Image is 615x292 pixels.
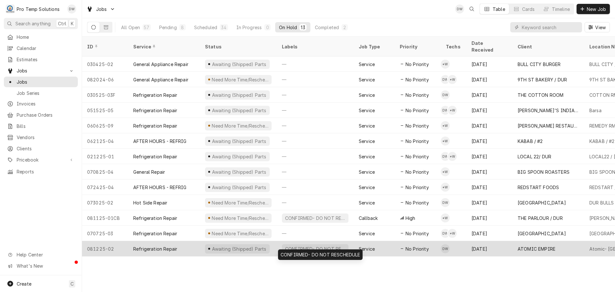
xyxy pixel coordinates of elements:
span: Clients [17,145,75,152]
div: — [277,164,354,179]
div: — [277,149,354,164]
div: Awaiting (Shipped) Parts [211,246,267,252]
div: Awaiting (Shipped) Parts [211,61,267,68]
div: All Open [121,24,140,31]
div: 021225-01 [82,149,128,164]
div: [DATE] [466,195,512,210]
div: CONFIRMED- DO NOT RESCHEDULE [278,249,363,260]
div: Awaiting (Shipped) Parts [211,169,267,175]
a: Go to Help Center [4,249,78,260]
div: *Kevin Williams's Avatar [441,137,450,146]
div: DW [441,229,450,238]
span: Help Center [17,251,74,258]
span: No Priority [406,184,429,191]
div: Timeline [552,6,570,13]
div: DW [441,198,450,207]
div: DW [441,152,450,161]
div: 051525-05 [82,103,128,118]
div: THE COTTON ROOM [518,92,563,98]
span: Ctrl [58,20,66,27]
a: Go to What's New [4,261,78,271]
div: Awaiting (Shipped) Parts [211,184,267,191]
span: Purchase Orders [17,112,75,118]
span: Vendors [17,134,75,141]
div: Pro Temp Solutions [17,6,60,13]
span: No Priority [406,122,429,129]
div: Need More Time/Reschedule [211,199,269,206]
a: Bills [4,121,78,131]
div: [DATE] [466,226,512,241]
div: Service [359,153,375,160]
div: Refrigeration Repair [133,122,177,129]
div: Client [518,43,578,50]
div: 9TH ST BAKERY / DUR [518,76,567,83]
span: K [71,20,74,27]
div: DW [441,75,450,84]
div: AFTER HOURS - REFRIG [133,184,186,191]
div: Service [359,246,375,252]
div: General Appliance Repair [133,76,188,83]
div: Date Received [471,40,506,53]
span: No Priority [406,92,429,98]
div: Refrigeration Repair [133,92,177,98]
div: Awaiting (Shipped) Parts [211,138,267,145]
span: Jobs [96,6,107,13]
span: No Priority [406,76,429,83]
div: Pro Temp Solutions's Avatar [6,4,15,13]
span: No Priority [406,230,429,237]
span: What's New [17,263,74,269]
div: [DATE] [466,87,512,103]
span: Pricebook [17,156,65,163]
button: New Job [577,4,610,14]
div: ID [87,43,122,50]
div: 030425-02 [82,56,128,72]
div: DW [441,106,450,115]
div: Awaiting (Shipped) Parts [211,107,267,114]
div: [DATE] [466,133,512,149]
div: Service [359,61,375,68]
div: [GEOGRAPHIC_DATA] [518,199,566,206]
a: Job Series [4,88,78,98]
div: *Kevin Williams's Avatar [448,229,457,238]
div: BULL CITY BURGER [518,61,561,68]
div: Techs [446,43,461,50]
div: Priority [400,43,434,50]
div: Service [359,184,375,191]
div: Cards [522,6,535,13]
div: *Kevin Williams's Avatar [448,152,457,161]
div: CONFIRMED- DO NOT RESCHEDULE [284,215,346,221]
div: *Kevin Williams's Avatar [441,121,450,130]
span: No Priority [406,107,429,114]
span: Reports [17,168,75,175]
div: 062125-04 [82,133,128,149]
a: Reports [4,166,78,177]
span: No Priority [406,138,429,145]
div: *Kevin Williams's Avatar [441,183,450,192]
a: Vendors [4,132,78,143]
div: CONFIRMED- DO NOT RESCHEDULE [284,246,346,252]
div: Service [359,92,375,98]
span: Home [17,34,75,40]
a: Go to Jobs [84,4,118,14]
input: Keyword search [522,22,579,32]
div: — [277,179,354,195]
div: Job Type [359,43,389,50]
div: — [277,226,354,241]
div: Dana Williams's Avatar [455,4,464,13]
div: *Kevin Williams's Avatar [441,167,450,176]
div: Dakota Williams's Avatar [441,229,450,238]
a: Calendar [4,43,78,54]
div: [DATE] [466,241,512,256]
div: [DATE] [466,179,512,195]
div: Dakota Williams's Avatar [441,75,450,84]
div: KABAB / #2 [518,138,543,145]
div: — [277,87,354,103]
a: Purchase Orders [4,110,78,120]
div: [DATE] [466,103,512,118]
div: [PERSON_NAME] RESTAURANT'S [518,122,579,129]
div: Callback [359,215,378,221]
a: Home [4,32,78,42]
a: Estimates [4,54,78,65]
div: Dakota Williams's Avatar [441,90,450,99]
div: Barsa [589,107,602,114]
